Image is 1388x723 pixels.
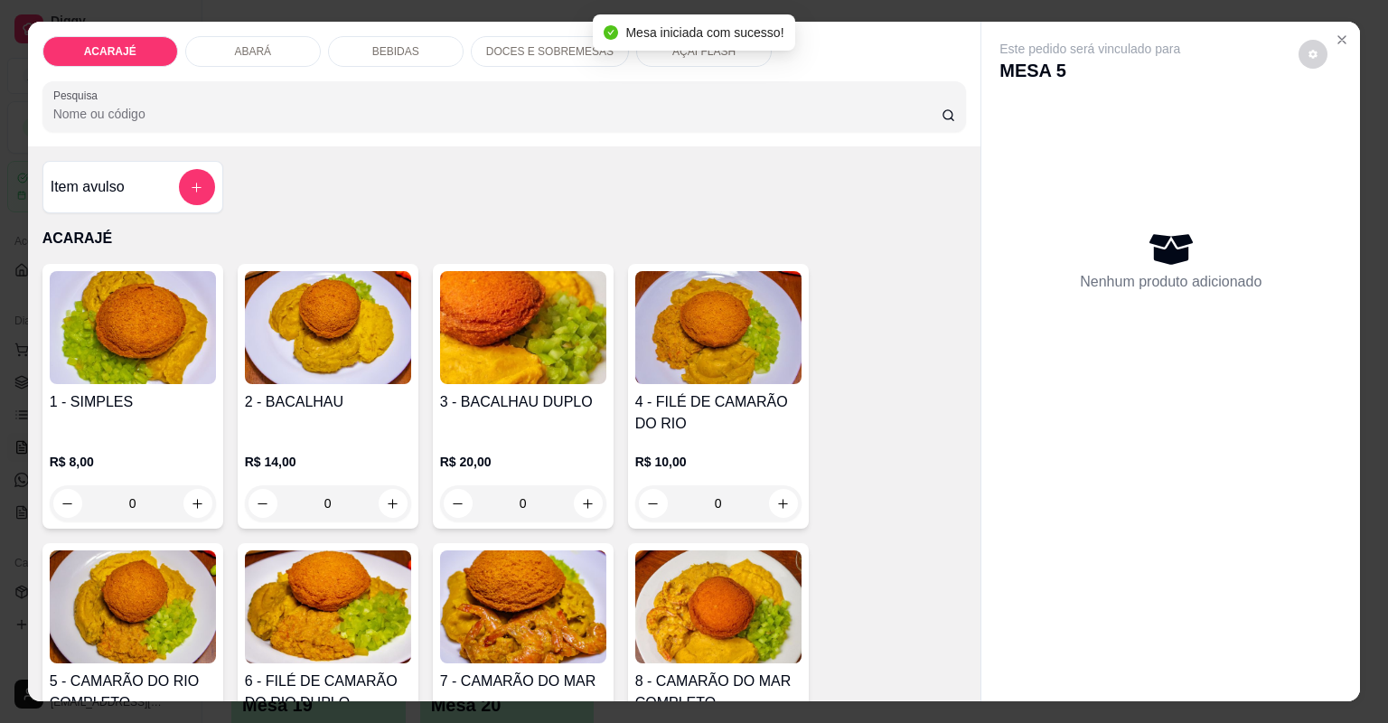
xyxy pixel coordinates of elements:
[672,44,736,59] p: AÇAI FLASH
[50,391,216,413] h4: 1 - SIMPLES
[1299,40,1327,69] button: decrease-product-quantity
[440,391,606,413] h4: 3 - BACALHAU DUPLO
[440,550,606,663] img: product-image
[50,271,216,384] img: product-image
[234,44,271,59] p: ABARÁ
[1327,25,1356,54] button: Close
[84,44,136,59] p: ACARAJÉ
[486,44,614,59] p: DOCES E SOBREMESAS
[635,453,802,471] p: R$ 10,00
[635,391,802,435] h4: 4 - FILÉ DE CAMARÃO DO RIO
[440,671,606,692] h4: 7 - CAMARÃO DO MAR
[1080,271,1261,293] p: Nenhum produto adicionado
[604,25,618,40] span: check-circle
[245,271,411,384] img: product-image
[249,489,277,518] button: decrease-product-quantity
[245,671,411,714] h4: 6 - FILÉ DE CAMARÃO DO RIO DUPLO
[999,58,1180,83] p: MESA 5
[42,228,967,249] p: ACARAJÉ
[372,44,419,59] p: BEBIDAS
[440,453,606,471] p: R$ 20,00
[245,550,411,663] img: product-image
[179,169,215,205] button: add-separate-item
[51,176,125,198] h4: Item avulso
[440,271,606,384] img: product-image
[50,671,216,714] h4: 5 - CAMARÃO DO RIO COMPLETO
[769,489,798,518] button: increase-product-quantity
[379,489,408,518] button: increase-product-quantity
[183,489,212,518] button: increase-product-quantity
[245,453,411,471] p: R$ 14,00
[625,25,783,40] span: Mesa iniciada com sucesso!
[53,105,942,123] input: Pesquisa
[639,489,668,518] button: decrease-product-quantity
[635,671,802,714] h4: 8 - CAMARÃO DO MAR COMPLETO
[50,550,216,663] img: product-image
[245,391,411,413] h4: 2 - BACALHAU
[444,489,473,518] button: decrease-product-quantity
[53,88,104,103] label: Pesquisa
[999,40,1180,58] p: Este pedido será vinculado para
[574,489,603,518] button: increase-product-quantity
[635,271,802,384] img: product-image
[53,489,82,518] button: decrease-product-quantity
[50,453,216,471] p: R$ 8,00
[635,550,802,663] img: product-image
